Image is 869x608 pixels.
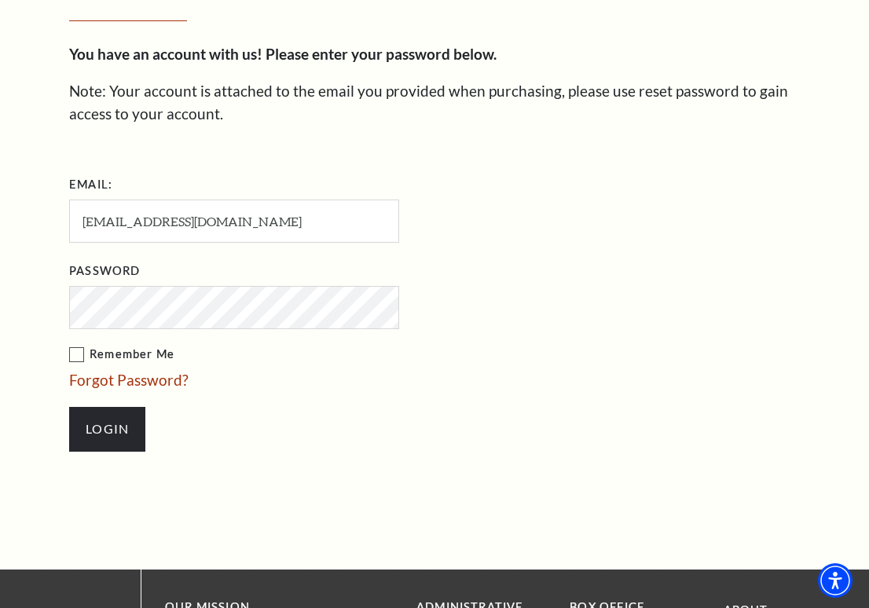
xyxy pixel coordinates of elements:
label: Password [69,262,140,281]
strong: You have an account with us! [69,45,262,63]
a: Forgot Password? [69,371,189,389]
input: Required [69,200,399,243]
div: Accessibility Menu [818,563,852,598]
p: Note: Your account is attached to the email you provided when purchasing, please use reset passwo... [69,80,800,125]
label: Remember Me [69,345,556,364]
label: Email: [69,175,112,195]
strong: Please enter your password below. [266,45,497,63]
input: Submit button [69,407,145,451]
